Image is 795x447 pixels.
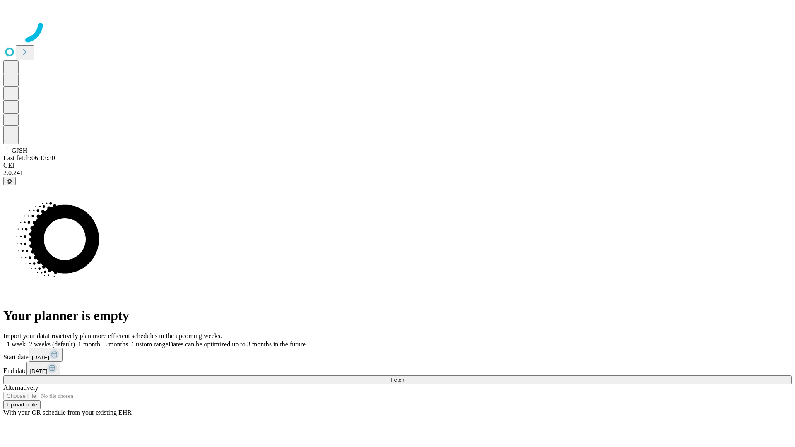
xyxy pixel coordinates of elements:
[3,162,792,169] div: GEI
[78,341,100,348] span: 1 month
[104,341,128,348] span: 3 months
[390,377,404,383] span: Fetch
[32,354,49,360] span: [DATE]
[3,348,792,362] div: Start date
[7,341,26,348] span: 1 week
[29,348,63,362] button: [DATE]
[131,341,168,348] span: Custom range
[12,147,27,154] span: GJSH
[30,368,47,374] span: [DATE]
[3,154,55,161] span: Last fetch: 06:13:30
[3,400,41,409] button: Upload a file
[29,341,75,348] span: 2 weeks (default)
[48,332,222,339] span: Proactively plan more efficient schedules in the upcoming weeks.
[3,177,16,185] button: @
[7,178,12,184] span: @
[169,341,307,348] span: Dates can be optimized up to 3 months in the future.
[26,362,60,375] button: [DATE]
[3,332,48,339] span: Import your data
[3,308,792,323] h1: Your planner is empty
[3,375,792,384] button: Fetch
[3,384,38,391] span: Alternatively
[3,169,792,177] div: 2.0.241
[3,362,792,375] div: End date
[3,409,132,416] span: With your OR schedule from your existing EHR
